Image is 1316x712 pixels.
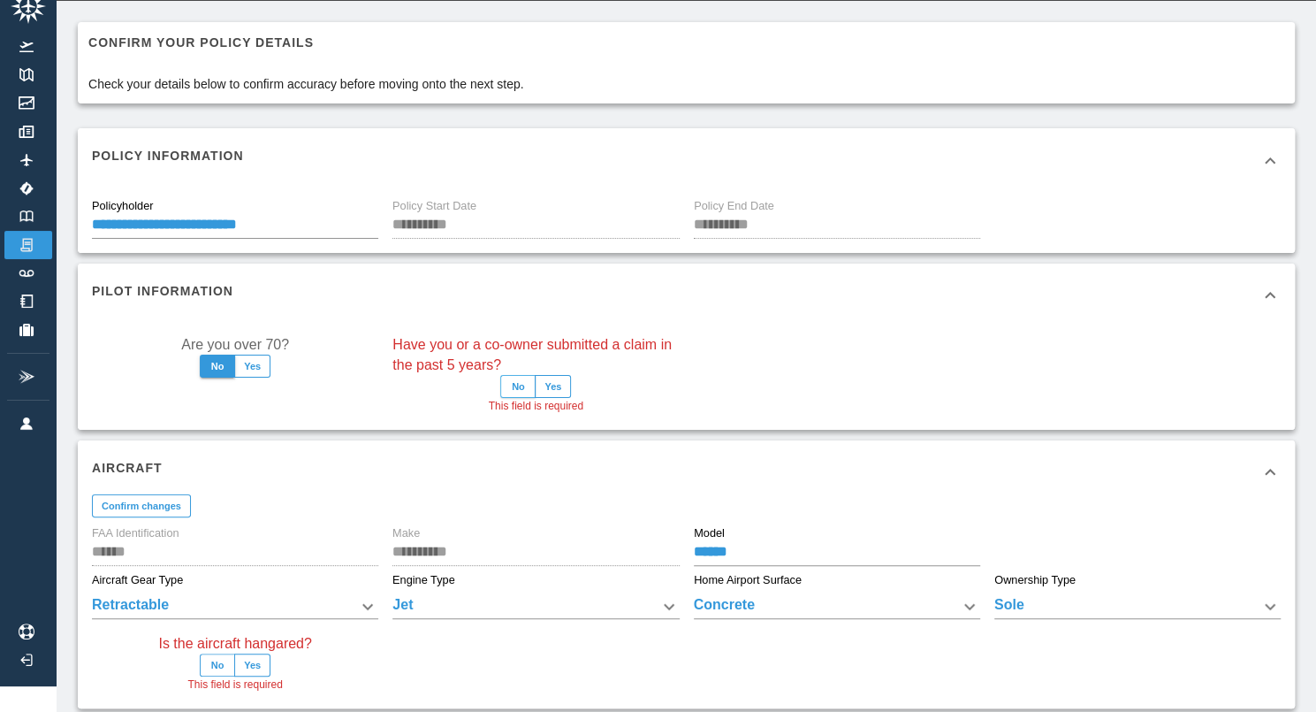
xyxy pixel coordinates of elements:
[181,334,289,355] label: Are you over 70?
[694,594,980,619] div: Concrete
[78,128,1295,192] div: Policy Information
[694,572,802,588] label: Home Airport Surface
[694,526,725,542] label: Model
[392,572,455,588] label: Engine Type
[92,281,233,301] h6: Pilot Information
[92,494,191,517] button: Confirm changes
[92,572,183,588] label: Aircraft Gear Type
[994,572,1076,588] label: Ownership Type
[92,594,378,619] div: Retractable
[92,458,163,478] h6: Aircraft
[535,375,571,398] button: Yes
[78,440,1295,504] div: Aircraft
[88,33,524,52] h6: Confirm your policy details
[78,264,1295,327] div: Pilot Information
[200,355,235,378] button: No
[392,594,679,619] div: Jet
[187,677,282,694] span: This field is required
[489,398,583,416] span: This field is required
[392,334,679,375] label: Have you or a co-owner submitted a claim in the past 5 years?
[92,526,179,542] label: FAA Identification
[234,355,270,378] button: Yes
[92,146,243,165] h6: Policy Information
[392,198,476,214] label: Policy Start Date
[92,198,153,214] label: Policyholder
[694,198,774,214] label: Policy End Date
[234,654,270,677] button: Yes
[88,75,524,93] p: Check your details below to confirm accuracy before moving onto the next step.
[392,526,420,542] label: Make
[200,654,235,677] button: No
[158,633,311,654] label: Is the aircraft hangared?
[994,594,1281,619] div: Sole
[500,375,536,398] button: No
